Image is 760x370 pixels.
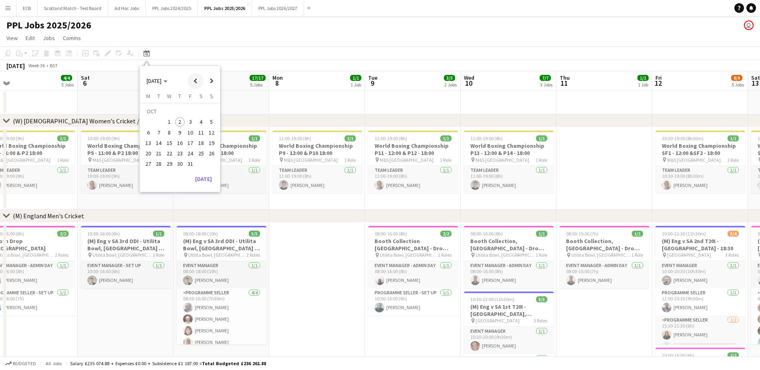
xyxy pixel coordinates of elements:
[153,252,164,258] span: 1 Role
[146,0,198,16] button: PPL Jobs 2024/2025
[470,296,514,302] span: 10:30-22:00 (11h30m)
[351,82,361,88] div: 1 Job
[560,237,649,252] h3: Booth Collection, [GEOGRAPHIC_DATA] - Drop off Warick
[444,75,455,81] span: 3/3
[744,20,754,30] app-user-avatar: Jane Barron
[202,360,266,366] span: Total Budgeted £236 261.88
[87,135,120,141] span: 10:00-19:00 (9h)
[154,128,164,137] span: 7
[534,318,547,324] span: 3 Roles
[637,75,649,81] span: 1/1
[177,261,266,288] app-card-role: Event Manager1/108:00-18:00 (10h)[PERSON_NAME]
[655,237,745,252] h3: (M) Eng v SA 2nd T20I - [GEOGRAPHIC_DATA] - 18:30
[250,75,266,81] span: 17/17
[185,117,196,127] button: 03-10-2025
[728,231,739,237] span: 3/4
[272,74,283,81] span: Mon
[196,138,206,148] button: 18-10-2025
[178,92,181,100] span: T
[750,78,760,88] span: 13
[368,261,458,288] app-card-role: Event Manager - Admin Day1/108:00-16:00 (8h)[PERSON_NAME]
[6,62,25,70] div: [DATE]
[196,128,206,137] span: 11
[732,82,744,88] div: 5 Jobs
[143,138,153,148] span: 13
[440,231,452,237] span: 2/2
[631,252,643,258] span: 1 Role
[81,74,90,81] span: Sat
[558,78,570,88] span: 11
[175,148,185,159] button: 23-10-2025
[662,352,694,358] span: 10:00-16:00 (6h)
[81,142,171,157] h3: World Boxing Championship P5 - 11:00 & P2 18:00
[57,157,69,163] span: 1 Role
[143,127,153,138] button: 06-10-2025
[175,128,185,137] span: 9
[108,0,146,16] button: Ad Hoc Jobs
[55,252,69,258] span: 2 Roles
[368,142,458,157] h3: World Boxing Championship P11 - 12:00 & P12 - 18:00
[463,78,474,88] span: 10
[560,226,649,288] app-job-card: 08:00-15:00 (7h)1/1Booth Collection, [GEOGRAPHIC_DATA] - Drop off Warick Utilita Bowl, [GEOGRAPHI...
[175,117,185,127] span: 2
[177,131,266,193] app-job-card: 10:00-19:00 (9h)1/1World Boxing Championship P7 - 11:00 & P2 18:00 M&S [GEOGRAPHIC_DATA]1 RoleTea...
[164,138,175,148] button: 15-10-2025
[367,78,377,88] span: 9
[655,74,662,81] span: Fri
[143,74,171,88] button: Choose month and year
[93,157,146,163] span: M&S [GEOGRAPHIC_DATA]
[81,261,171,288] app-card-role: Event Manager - Set up1/110:00-16:00 (6h)[PERSON_NAME]
[440,157,452,163] span: 1 Role
[147,77,161,84] span: [DATE]
[183,231,218,237] span: 08:00-18:00 (10h)
[4,359,37,368] button: Budgeted
[206,127,217,138] button: 12-10-2025
[198,0,252,16] button: PPL Jobs 2025/2026
[206,138,217,148] button: 19-10-2025
[210,92,213,100] span: S
[655,166,745,193] app-card-role: Team Leader1/110:30-19:00 (8h30m)[PERSON_NAME]
[167,92,171,100] span: W
[50,62,58,68] div: BST
[464,131,554,193] div: 11:00-19:00 (8h)1/1World Boxing Championship P13 - 12:00 & P14 - 18:00 M&S [GEOGRAPHIC_DATA]1 Rol...
[61,82,74,88] div: 3 Jobs
[187,73,204,89] button: Previous month
[3,33,21,43] a: View
[154,138,164,148] span: 14
[655,142,745,157] h3: World Boxing Championship SF1 - 12:00 &SF2 - 18:00
[192,173,215,185] button: [DATE]
[200,92,203,100] span: S
[196,117,206,127] span: 4
[207,117,216,127] span: 5
[368,131,458,193] app-job-card: 11:00-19:00 (8h)1/1World Boxing Championship P11 - 12:00 & P12 - 18:00 M&S [GEOGRAPHIC_DATA]1 Rol...
[345,135,356,141] span: 1/1
[57,135,69,141] span: 1/1
[284,157,338,163] span: M&S [GEOGRAPHIC_DATA]
[249,135,260,141] span: 1/1
[177,226,266,344] app-job-card: 08:00-18:00 (10h)5/5(M) Eng v SA 3rd ODI - Utilita Bowl, [GEOGRAPHIC_DATA] - 11:00 Utilita Bowl, ...
[662,135,704,141] span: 10:30-19:00 (8h30m)
[566,231,599,237] span: 08:00-15:00 (7h)
[13,212,84,220] div: (M) England Men's Cricket
[185,138,195,148] span: 17
[185,149,195,158] span: 24
[476,318,520,324] span: [GEOGRAPHIC_DATA]
[464,166,554,193] app-card-role: Team Leader1/111:00-19:00 (8h)[PERSON_NAME]
[143,138,153,148] button: 13-10-2025
[60,33,84,43] a: Comms
[143,128,153,137] span: 6
[204,73,220,89] button: Next month
[153,148,164,159] button: 21-10-2025
[207,138,216,148] span: 19
[80,78,90,88] span: 6
[728,135,739,141] span: 1/1
[470,231,503,237] span: 08:00-16:00 (8h)
[185,138,196,148] button: 17-10-2025
[164,127,175,138] button: 08-10-2025
[175,159,185,169] button: 30-10-2025
[272,131,362,193] app-job-card: 11:00-19:00 (8h)1/1World Boxing Championship P9 - 12:00 & P10 18:00 M&S [GEOGRAPHIC_DATA]1 RoleTe...
[6,19,91,31] h1: PPL Jobs 2025/2026
[81,226,171,288] div: 10:00-16:00 (6h)1/1(M) Eng v SA 3rd ODI - Utilita Bowl, [GEOGRAPHIC_DATA] - SETUP Utilita Bowl, [...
